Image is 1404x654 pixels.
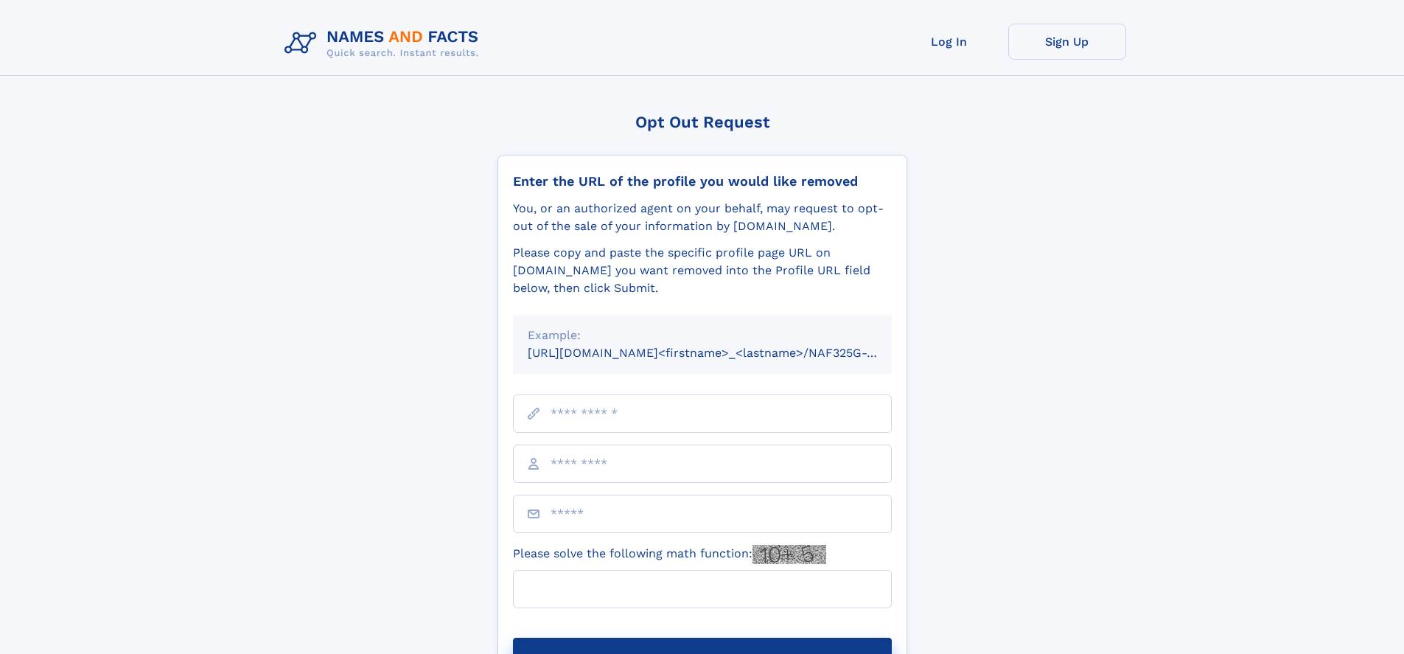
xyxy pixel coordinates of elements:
[513,244,892,297] div: Please copy and paste the specific profile page URL on [DOMAIN_NAME] you want removed into the Pr...
[1008,24,1126,60] a: Sign Up
[528,346,920,360] small: [URL][DOMAIN_NAME]<firstname>_<lastname>/NAF325G-xxxxxxxx
[890,24,1008,60] a: Log In
[497,113,907,131] div: Opt Out Request
[513,200,892,235] div: You, or an authorized agent on your behalf, may request to opt-out of the sale of your informatio...
[279,24,491,63] img: Logo Names and Facts
[528,327,877,344] div: Example:
[513,545,826,564] label: Please solve the following math function:
[513,173,892,189] div: Enter the URL of the profile you would like removed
